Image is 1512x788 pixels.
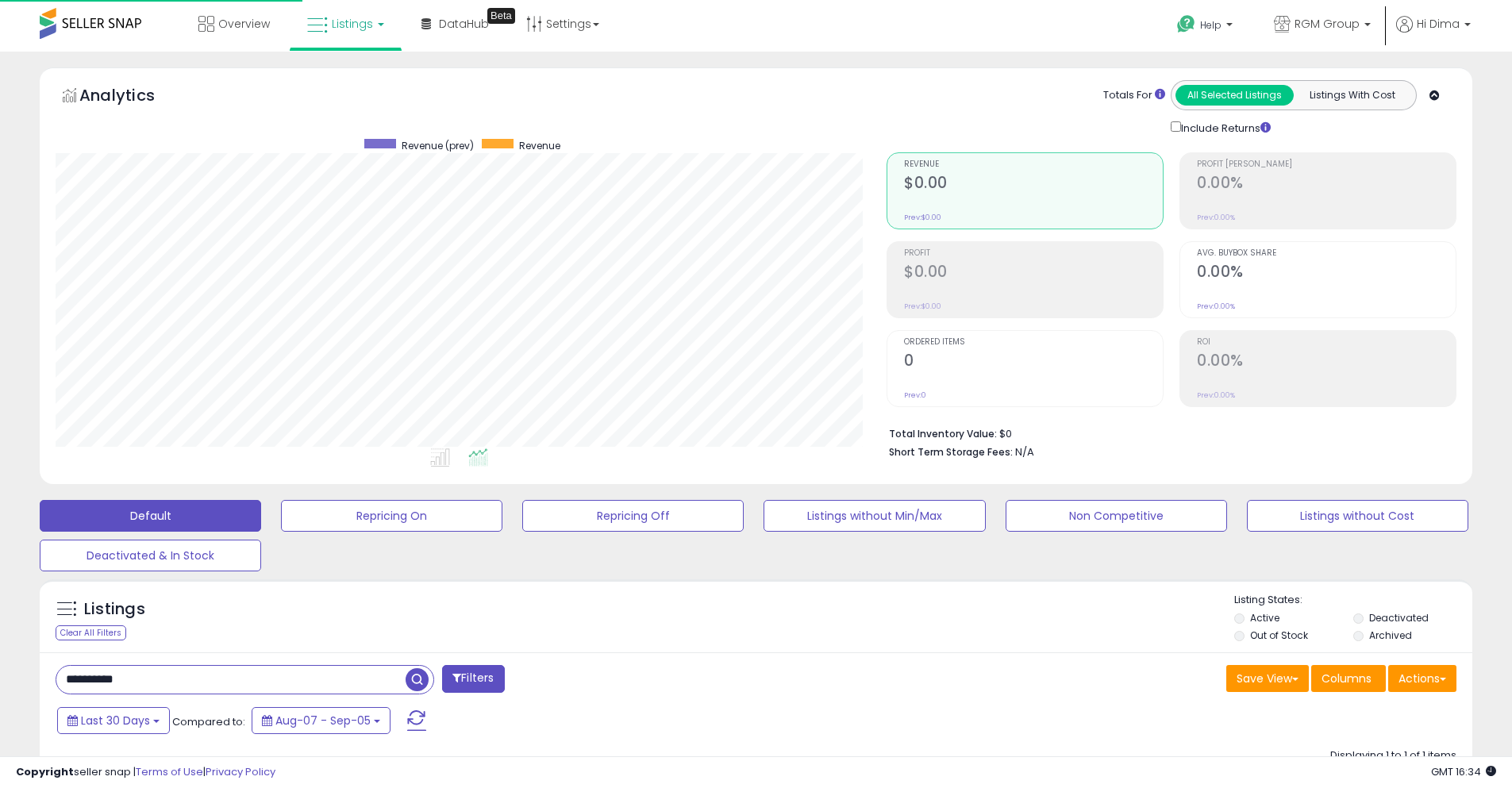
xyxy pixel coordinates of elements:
button: Listings With Cost [1293,85,1411,106]
small: Prev: 0.00% [1197,302,1235,311]
button: Aug-07 - Sep-05 [252,707,391,734]
small: Prev: 0.00% [1197,390,1235,400]
span: Overview [218,16,270,32]
span: DataHub [439,16,489,32]
div: seller snap | | [16,765,275,780]
button: All Selected Listings [1175,85,1294,106]
i: Get Help [1176,14,1196,34]
button: Columns [1311,665,1386,692]
button: Non Competitive [1006,500,1227,532]
span: Ordered Items [904,338,1163,347]
span: Revenue [519,139,560,152]
a: Help [1164,2,1248,52]
small: Prev: 0.00% [1197,213,1235,222]
span: Profit [PERSON_NAME] [1197,160,1456,169]
h2: 0.00% [1197,174,1456,195]
h5: Listings [84,598,145,621]
button: Repricing Off [522,500,744,532]
button: Default [40,500,261,532]
span: Hi Dima [1417,16,1460,32]
span: ROI [1197,338,1456,347]
h5: Analytics [79,84,186,110]
div: Displaying 1 to 1 of 1 items [1330,748,1456,763]
div: Tooltip anchor [487,8,515,24]
span: Listings [332,16,373,32]
button: Listings without Cost [1247,500,1468,532]
span: Revenue (prev) [402,139,474,152]
span: Avg. Buybox Share [1197,249,1456,258]
h2: $0.00 [904,263,1163,284]
label: Out of Stock [1250,628,1308,642]
a: Terms of Use [136,764,203,779]
button: Last 30 Days [57,707,170,734]
h2: 0.00% [1197,352,1456,373]
small: Prev: $0.00 [904,213,941,222]
span: Revenue [904,160,1163,169]
div: Clear All Filters [56,625,126,640]
h2: 0 [904,352,1163,373]
strong: Copyright [16,764,74,779]
button: Listings without Min/Max [764,500,985,532]
button: Deactivated & In Stock [40,540,261,571]
h2: 0.00% [1197,263,1456,284]
span: Aug-07 - Sep-05 [275,713,371,728]
b: Total Inventory Value: [889,427,997,440]
div: Totals For [1103,88,1165,103]
h2: $0.00 [904,174,1163,195]
span: Last 30 Days [81,713,150,728]
button: Actions [1388,665,1456,692]
label: Deactivated [1369,611,1429,625]
label: Archived [1369,628,1412,642]
span: Profit [904,249,1163,258]
small: Prev: $0.00 [904,302,941,311]
b: Short Term Storage Fees: [889,445,1013,459]
a: Hi Dima [1396,16,1471,52]
span: Columns [1322,671,1372,686]
span: RGM Group [1295,16,1360,32]
a: Privacy Policy [206,764,275,779]
li: $0 [889,423,1445,442]
button: Save View [1226,665,1309,692]
p: Listing States: [1234,593,1472,608]
span: 2025-10-9 16:34 GMT [1431,764,1496,779]
div: Include Returns [1159,118,1290,136]
span: Compared to: [172,714,245,729]
span: Help [1200,18,1222,32]
small: Prev: 0 [904,390,926,400]
button: Repricing On [281,500,502,532]
button: Filters [442,665,504,693]
label: Active [1250,611,1279,625]
span: N/A [1015,444,1034,459]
